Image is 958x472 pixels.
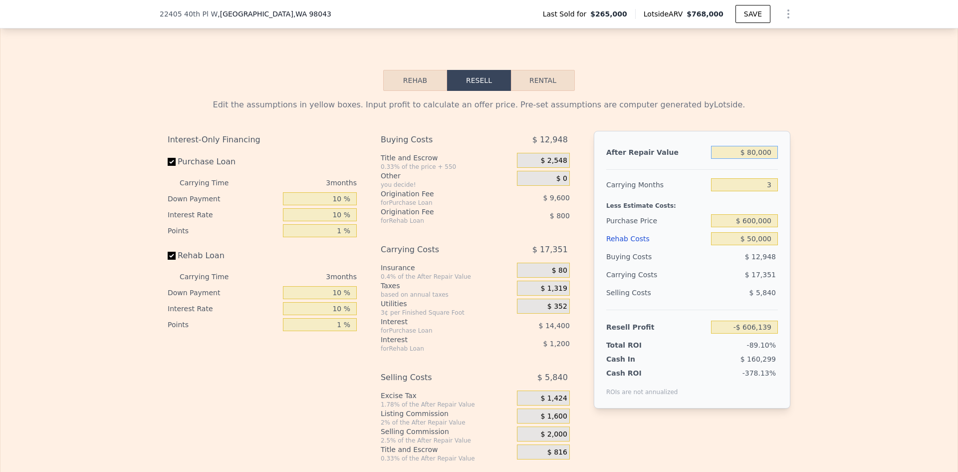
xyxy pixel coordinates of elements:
[168,153,279,171] label: Purchase Loan
[168,223,279,239] div: Points
[381,401,513,409] div: 1.78% of the After Repair Value
[381,299,513,309] div: Utilities
[248,269,357,285] div: 3 months
[606,230,707,248] div: Rehab Costs
[381,153,513,163] div: Title and Escrow
[381,217,492,225] div: for Rehab Loan
[552,266,567,275] span: $ 80
[381,317,492,327] div: Interest
[540,430,567,439] span: $ 2,000
[218,9,331,19] span: , [GEOGRAPHIC_DATA]
[381,391,513,401] div: Excise Tax
[550,212,570,220] span: $ 800
[735,5,770,23] button: SAVE
[644,9,687,19] span: Lotside ARV
[160,9,218,19] span: 22405 40th Pl W
[180,269,244,285] div: Carrying Time
[547,302,567,311] span: $ 352
[381,427,513,437] div: Selling Commission
[293,10,331,18] span: , WA 98043
[381,409,513,419] div: Listing Commission
[511,70,575,91] button: Rental
[606,176,707,194] div: Carrying Months
[556,174,567,183] span: $ 0
[381,445,513,455] div: Title and Escrow
[687,10,723,18] span: $768,000
[381,207,492,217] div: Origination Fee
[606,143,707,161] div: After Repair Value
[540,394,567,403] span: $ 1,424
[381,419,513,427] div: 2% of the After Repair Value
[447,70,511,91] button: Resell
[381,309,513,317] div: 3¢ per Finished Square Foot
[539,322,570,330] span: $ 14,400
[778,4,798,24] button: Show Options
[745,253,776,261] span: $ 12,948
[381,327,492,335] div: for Purchase Loan
[168,285,279,301] div: Down Payment
[381,455,513,463] div: 0.33% of the After Repair Value
[532,241,568,259] span: $ 17,351
[543,194,569,202] span: $ 9,600
[168,191,279,207] div: Down Payment
[747,341,776,349] span: -89.10%
[168,247,279,265] label: Rehab Loan
[381,273,513,281] div: 0.4% of the After Repair Value
[381,131,492,149] div: Buying Costs
[745,271,776,279] span: $ 17,351
[740,355,776,363] span: $ 160,299
[168,317,279,333] div: Points
[248,175,357,191] div: 3 months
[606,212,707,230] div: Purchase Price
[590,9,627,19] span: $265,000
[742,369,776,377] span: -378.13%
[381,369,492,387] div: Selling Costs
[381,189,492,199] div: Origination Fee
[168,99,790,111] div: Edit the assumptions in yellow boxes. Input profit to calculate an offer price. Pre-set assumptio...
[606,318,707,336] div: Resell Profit
[381,181,513,189] div: you decide!
[540,156,567,165] span: $ 2,548
[606,284,707,302] div: Selling Costs
[168,207,279,223] div: Interest Rate
[606,340,669,350] div: Total ROI
[543,9,591,19] span: Last Sold for
[381,291,513,299] div: based on annual taxes
[381,171,513,181] div: Other
[606,378,678,396] div: ROIs are not annualized
[381,335,492,345] div: Interest
[532,131,568,149] span: $ 12,948
[381,241,492,259] div: Carrying Costs
[381,281,513,291] div: Taxes
[606,248,707,266] div: Buying Costs
[180,175,244,191] div: Carrying Time
[168,158,176,166] input: Purchase Loan
[749,289,776,297] span: $ 5,840
[606,266,669,284] div: Carrying Costs
[543,340,569,348] span: $ 1,200
[381,437,513,445] div: 2.5% of the After Repair Value
[606,354,669,364] div: Cash In
[168,252,176,260] input: Rehab Loan
[383,70,447,91] button: Rehab
[381,263,513,273] div: Insurance
[606,368,678,378] div: Cash ROI
[381,199,492,207] div: for Purchase Loan
[540,284,567,293] span: $ 1,319
[547,448,567,457] span: $ 816
[606,194,778,212] div: Less Estimate Costs:
[381,163,513,171] div: 0.33% of the price + 550
[168,131,357,149] div: Interest-Only Financing
[381,345,492,353] div: for Rehab Loan
[537,369,568,387] span: $ 5,840
[168,301,279,317] div: Interest Rate
[540,412,567,421] span: $ 1,600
